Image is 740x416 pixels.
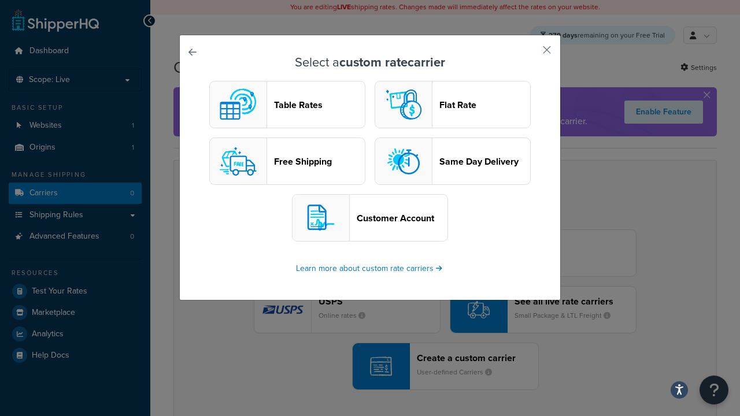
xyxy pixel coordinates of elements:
[209,81,365,128] button: custom logoTable Rates
[380,138,427,184] img: sameday logo
[339,53,445,72] strong: custom rate carrier
[380,81,427,128] img: flat logo
[292,194,448,242] button: customerAccount logoCustomer Account
[215,81,261,128] img: custom logo
[439,99,530,110] header: Flat Rate
[439,156,530,167] header: Same Day Delivery
[274,99,365,110] header: Table Rates
[296,262,444,274] a: Learn more about custom rate carriers
[375,81,531,128] button: flat logoFlat Rate
[209,55,531,69] h3: Select a
[209,138,365,185] button: free logoFree Shipping
[274,156,365,167] header: Free Shipping
[215,138,261,184] img: free logo
[357,213,447,224] header: Customer Account
[298,195,344,241] img: customerAccount logo
[375,138,531,185] button: sameday logoSame Day Delivery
